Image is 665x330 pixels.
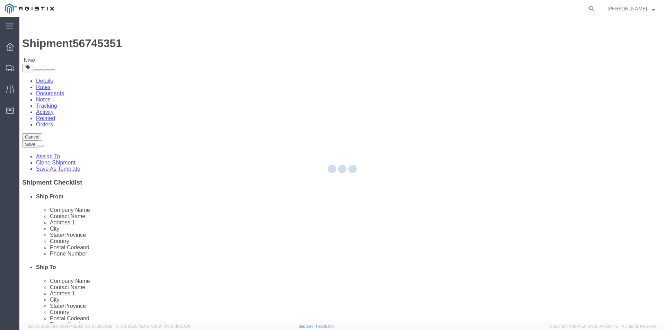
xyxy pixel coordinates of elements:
[299,324,316,328] a: Support
[116,324,190,328] span: Client: 2025.18.0-27d3021
[607,5,655,13] button: [PERSON_NAME]
[162,324,190,328] span: [DATE] 10:20:09
[608,5,647,12] span: Dax Yoder
[316,324,334,328] a: Feedback
[83,324,113,328] span: [DATE] 09:50:32
[550,323,657,329] span: Copyright © [DATE]-[DATE] Agistix Inc., All Rights Reserved
[5,3,54,14] img: logo
[28,324,113,328] span: Server: 2025.18.0-659fc4323ef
